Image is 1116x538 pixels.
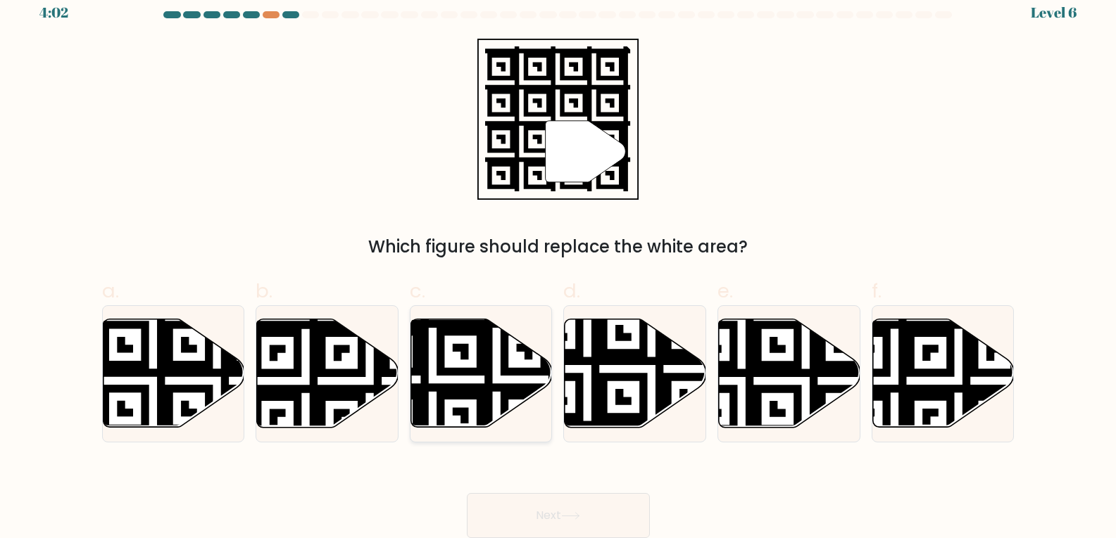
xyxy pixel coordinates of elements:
[102,277,119,305] span: a.
[111,234,1006,260] div: Which figure should replace the white area?
[467,493,650,538] button: Next
[546,121,626,182] g: "
[1031,2,1077,23] div: Level 6
[717,277,733,305] span: e.
[410,277,425,305] span: c.
[872,277,882,305] span: f.
[39,2,68,23] div: 4:02
[256,277,272,305] span: b.
[563,277,580,305] span: d.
